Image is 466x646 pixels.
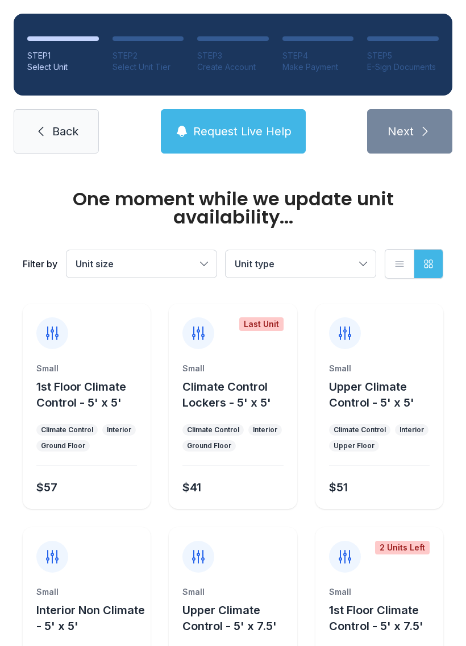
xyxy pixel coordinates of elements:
[197,61,269,73] div: Create Account
[41,441,85,450] div: Ground Floor
[329,479,348,495] div: $51
[36,603,145,633] span: Interior Non Climate - 5' x 5'
[182,586,283,598] div: Small
[66,250,217,278] button: Unit size
[367,61,439,73] div: E-Sign Documents
[27,50,99,61] div: STEP 1
[367,50,439,61] div: STEP 5
[41,425,93,434] div: Climate Control
[253,425,277,434] div: Interior
[107,425,131,434] div: Interior
[197,50,269,61] div: STEP 3
[239,317,284,331] div: Last Unit
[27,61,99,73] div: Select Unit
[187,425,239,434] div: Climate Control
[375,541,430,554] div: 2 Units Left
[182,380,271,409] span: Climate Control Lockers - 5' x 5'
[36,586,137,598] div: Small
[113,50,184,61] div: STEP 2
[182,603,277,633] span: Upper Climate Control - 5' x 7.5'
[23,190,443,226] div: One moment while we update unit availability...
[187,441,231,450] div: Ground Floor
[329,363,430,374] div: Small
[400,425,424,434] div: Interior
[334,425,386,434] div: Climate Control
[193,123,292,139] span: Request Live Help
[329,380,414,409] span: Upper Climate Control - 5' x 5'
[282,50,354,61] div: STEP 4
[182,602,292,634] button: Upper Climate Control - 5' x 7.5'
[52,123,78,139] span: Back
[282,61,354,73] div: Make Payment
[36,602,146,634] button: Interior Non Climate - 5' x 5'
[36,363,137,374] div: Small
[182,363,283,374] div: Small
[329,602,439,634] button: 1st Floor Climate Control - 5' x 7.5'
[235,258,274,270] span: Unit type
[23,257,57,271] div: Filter by
[329,379,439,411] button: Upper Climate Control - 5' x 5'
[76,258,114,270] span: Unit size
[226,250,376,278] button: Unit type
[113,61,184,73] div: Select Unit Tier
[36,380,126,409] span: 1st Floor Climate Control - 5' x 5'
[329,603,423,633] span: 1st Floor Climate Control - 5' x 7.5'
[182,379,292,411] button: Climate Control Lockers - 5' x 5'
[182,479,201,495] div: $41
[334,441,375,450] div: Upper Floor
[329,586,430,598] div: Small
[36,379,146,411] button: 1st Floor Climate Control - 5' x 5'
[36,479,57,495] div: $57
[388,123,414,139] span: Next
